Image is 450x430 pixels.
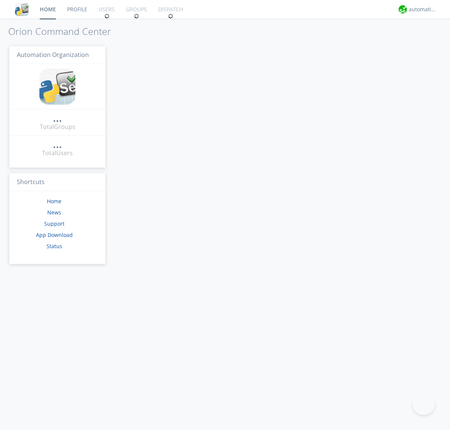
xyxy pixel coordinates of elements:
[53,140,62,149] a: ...
[39,69,75,105] img: cddb5a64eb264b2086981ab96f4c1ba7
[399,5,407,13] img: d2d01cd9b4174d08988066c6d424eccd
[15,3,28,16] img: cddb5a64eb264b2086981ab96f4c1ba7
[47,198,61,205] a: Home
[36,231,73,238] a: App Download
[412,393,435,415] iframe: Toggle Customer Support
[409,6,437,13] div: automation+atlas
[134,13,139,19] img: spin.svg
[17,51,89,59] span: Automation Organization
[9,173,105,192] h3: Shortcuts
[53,114,62,123] a: ...
[42,149,73,157] div: Total Users
[47,209,61,216] a: News
[46,243,62,250] a: Status
[53,114,62,121] div: ...
[40,123,75,131] div: Total Groups
[104,13,109,19] img: spin.svg
[168,13,173,19] img: spin.svg
[53,140,62,148] div: ...
[44,220,64,227] a: Support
